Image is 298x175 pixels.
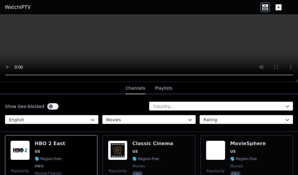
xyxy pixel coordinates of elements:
span: US [35,149,40,154]
img: Classic Cinema [108,141,127,160]
span: movies [132,164,145,169]
span: HBO [35,164,43,169]
button: Playlists [155,83,172,94]
a: WatchIPTV [5,4,31,11]
h6: Classic Cinema [132,141,173,147]
span: 🌎 Region-free [35,156,61,161]
span: Popularity [109,169,127,173]
span: 🌎 Region-free [230,156,257,161]
button: Channels [126,83,145,94]
span: US [230,149,236,154]
img: HBO 2 East [10,141,30,160]
h6: MovieSphere [230,141,266,147]
label: Show Geo-blocked [5,103,44,109]
span: movies [230,164,243,169]
img: MovieSphere [206,141,225,160]
span: Popularity [206,169,225,173]
span: US [132,149,138,154]
h6: HBO 2 East [35,141,65,147]
span: Popularity [11,169,29,173]
span: 🌎 Region-free [132,156,159,161]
